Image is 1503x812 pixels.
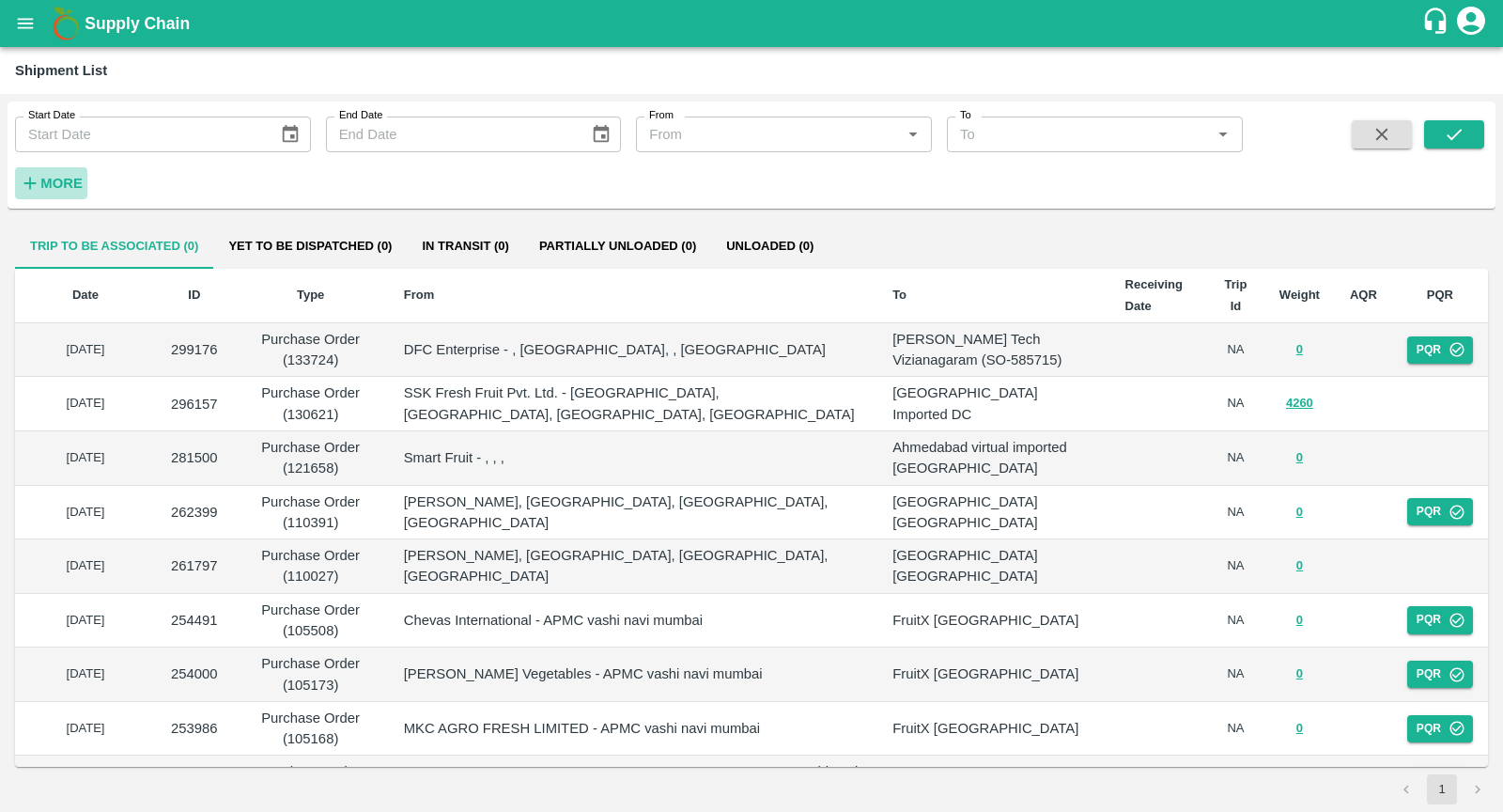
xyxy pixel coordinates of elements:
div: customer-support [1421,7,1454,40]
td: NA [1207,486,1264,540]
b: Supply Chain [85,14,190,33]
td: NA [1207,594,1264,648]
p: 254000 [171,664,218,684]
p: Purchase Order (105173) [248,653,374,695]
button: Unloaded (0) [711,224,829,269]
p: Purchase Order (130621) [248,383,374,425]
b: Receiving Date [1125,277,1183,312]
p: Purchase Order (105168) [248,708,374,750]
td: [DATE] [15,702,156,757]
p: [PERSON_NAME] Tech Vizianagaram (SO-585715) [892,329,1094,371]
p: [GEOGRAPHIC_DATA] [GEOGRAPHIC_DATA] [892,492,1094,534]
label: Start Date [28,108,75,123]
p: DFC Enterprise - , [GEOGRAPHIC_DATA], , [GEOGRAPHIC_DATA] [404,339,862,360]
td: [DATE] [15,756,156,810]
button: PQR [1407,661,1473,688]
b: Weight [1279,288,1320,302]
button: 0 [1296,664,1303,685]
td: [DATE] [15,539,156,594]
td: NA [1207,756,1264,810]
td: NA [1207,377,1264,431]
td: [DATE] [15,323,156,378]
p: Purchase Order (105508) [248,600,374,642]
p: SSK Fresh Fruit Pvt. Ltd. - [GEOGRAPHIC_DATA], [GEOGRAPHIC_DATA], [GEOGRAPHIC_DATA], [GEOGRAPHIC_... [404,383,862,425]
input: End Date [326,117,576,152]
b: ID [188,288,200,302]
p: [PERSON_NAME] Vegetables - APMC vashi navi mumbai [404,664,862,684]
p: [PERSON_NAME], [GEOGRAPHIC_DATA], [GEOGRAPHIC_DATA], [GEOGRAPHIC_DATA] [404,545,862,587]
p: AEDEN FRUITS INTERNATIONAL PRIVATE LIMITED - APMC vashi navi mumbai [404,761,862,804]
b: PQR [1427,288,1453,302]
b: AQR [1350,288,1377,302]
button: 0 [1296,610,1303,632]
button: More [15,167,87,199]
b: From [404,288,435,302]
button: PQR [1407,715,1473,742]
a: Supply Chain [85,10,1421,37]
td: NA [1207,431,1264,486]
p: Purchase Order (121658) [248,437,374,479]
p: Purchase Order (110027) [248,545,374,587]
strong: More [40,176,83,191]
td: [DATE] [15,431,156,486]
p: FruitX [GEOGRAPHIC_DATA] [892,610,1094,631]
button: Yet to be dispatched (0) [213,224,407,269]
p: [PERSON_NAME], [GEOGRAPHIC_DATA], [GEOGRAPHIC_DATA], [GEOGRAPHIC_DATA] [404,492,862,534]
p: 299176 [171,339,218,360]
button: Open [901,122,925,147]
b: Date [72,288,99,302]
p: 262399 [171,502,218,523]
nav: pagination navigation [1388,774,1495,804]
p: 281500 [171,447,218,468]
input: Start Date [15,117,265,152]
button: PQR [1407,498,1473,525]
p: Smart Fruit - , , , [404,447,862,468]
button: PQR [1407,606,1473,633]
label: End Date [339,108,382,123]
div: account of current user [1454,4,1488,43]
td: NA [1207,648,1264,702]
td: [DATE] [15,377,156,431]
td: [DATE] [15,648,156,702]
button: PQR [1407,336,1473,364]
p: Chevas International - APMC vashi navi mumbai [404,610,862,631]
button: Partially Unloaded (0) [524,224,711,269]
td: NA [1207,323,1264,378]
button: In transit (0) [407,224,523,269]
p: 296157 [171,394,218,414]
button: 0 [1296,502,1303,523]
b: Trip Id [1225,277,1247,312]
p: 254491 [171,610,218,631]
button: Open [1211,122,1235,147]
td: NA [1207,702,1264,757]
p: [GEOGRAPHIC_DATA] Imported DC [892,383,1094,425]
p: Ahmedabad virtual imported [GEOGRAPHIC_DATA] [892,437,1094,479]
button: 0 [1296,555,1303,577]
p: 261797 [171,555,218,576]
p: FruitX [GEOGRAPHIC_DATA] [892,718,1094,739]
button: Choose date [272,117,308,152]
button: 0 [1296,718,1303,740]
p: 253986 [171,718,218,739]
p: Purchase Order (133724) [248,329,374,371]
p: [GEOGRAPHIC_DATA] [GEOGRAPHIC_DATA] [892,545,1094,587]
p: Purchase Order (103439) [248,761,374,804]
td: [DATE] [15,486,156,540]
td: [DATE] [15,594,156,648]
p: MKC AGRO FRESH LIMITED - APMC vashi navi mumbai [404,718,862,739]
button: Trip to be associated (0) [15,224,213,269]
input: To [953,122,1206,147]
button: page 1 [1427,774,1457,804]
div: Shipment List [15,58,107,83]
b: Type [297,288,324,302]
button: 4260 [1286,393,1313,414]
td: NA [1207,539,1264,594]
label: To [960,108,971,123]
input: From [642,122,895,147]
b: To [892,288,906,302]
button: Choose date [583,117,619,152]
img: logo [47,5,85,42]
button: 0 [1296,339,1303,361]
button: open drawer [4,2,47,45]
button: 0 [1296,447,1303,469]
